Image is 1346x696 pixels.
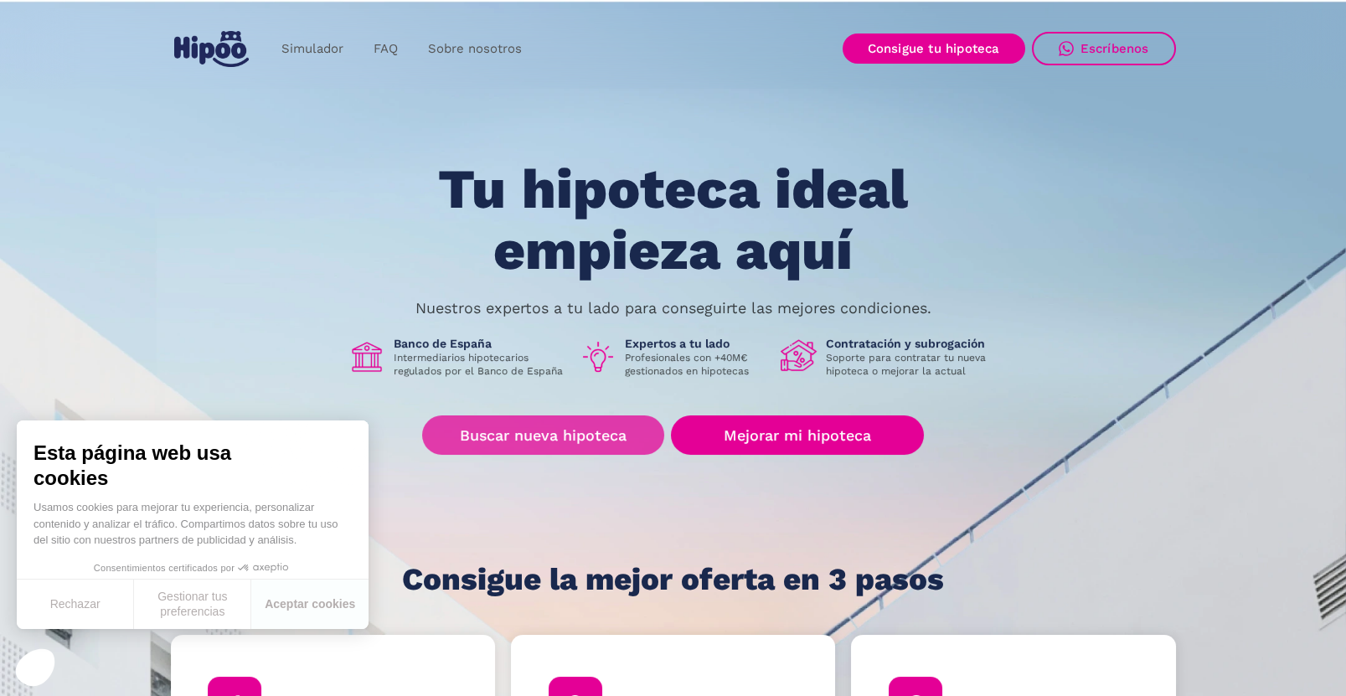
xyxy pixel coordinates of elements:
[1080,41,1149,56] div: Escríbenos
[394,336,566,351] h1: Banco de España
[625,336,767,351] h1: Expertos a tu lado
[843,34,1025,64] a: Consigue tu hipoteca
[355,159,990,281] h1: Tu hipoteca ideal empieza aquí
[422,415,664,455] a: Buscar nueva hipoteca
[671,415,923,455] a: Mejorar mi hipoteca
[358,33,413,65] a: FAQ
[171,24,253,74] a: home
[413,33,537,65] a: Sobre nosotros
[394,351,566,378] p: Intermediarios hipotecarios regulados por el Banco de España
[415,302,931,315] p: Nuestros expertos a tu lado para conseguirte las mejores condiciones.
[826,336,998,351] h1: Contratación y subrogación
[266,33,358,65] a: Simulador
[826,351,998,378] p: Soporte para contratar tu nueva hipoteca o mejorar la actual
[1032,32,1176,65] a: Escríbenos
[625,351,767,378] p: Profesionales con +40M€ gestionados en hipotecas
[402,563,944,596] h1: Consigue la mejor oferta en 3 pasos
